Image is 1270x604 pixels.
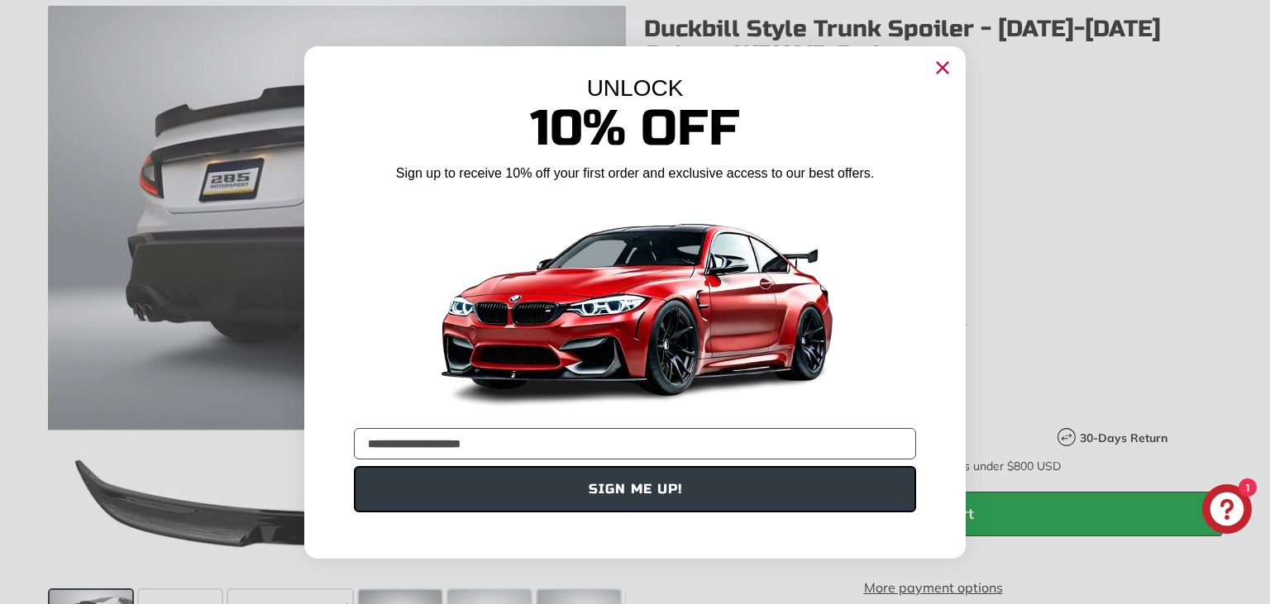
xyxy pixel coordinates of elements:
[587,75,684,101] span: UNLOCK
[354,428,916,459] input: YOUR EMAIL
[530,98,740,159] span: 10% Off
[396,166,874,180] span: Sign up to receive 10% off your first order and exclusive access to our best offers.
[1197,484,1257,538] inbox-online-store-chat: Shopify online store chat
[428,189,842,421] img: Banner showing BMW 4 Series Body kit
[929,55,956,81] button: Close dialog
[354,466,916,512] button: SIGN ME UP!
